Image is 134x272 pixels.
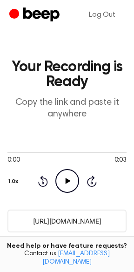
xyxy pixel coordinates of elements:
[7,156,20,165] span: 0:00
[9,6,62,24] a: Beep
[7,174,22,190] button: 1.0x
[7,97,127,120] p: Copy the link and paste it anywhere
[7,60,127,89] h1: Your Recording is Ready
[42,251,110,265] a: [EMAIL_ADDRESS][DOMAIN_NAME]
[114,156,127,165] span: 0:03
[80,4,125,26] a: Log Out
[6,250,128,266] span: Contact us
